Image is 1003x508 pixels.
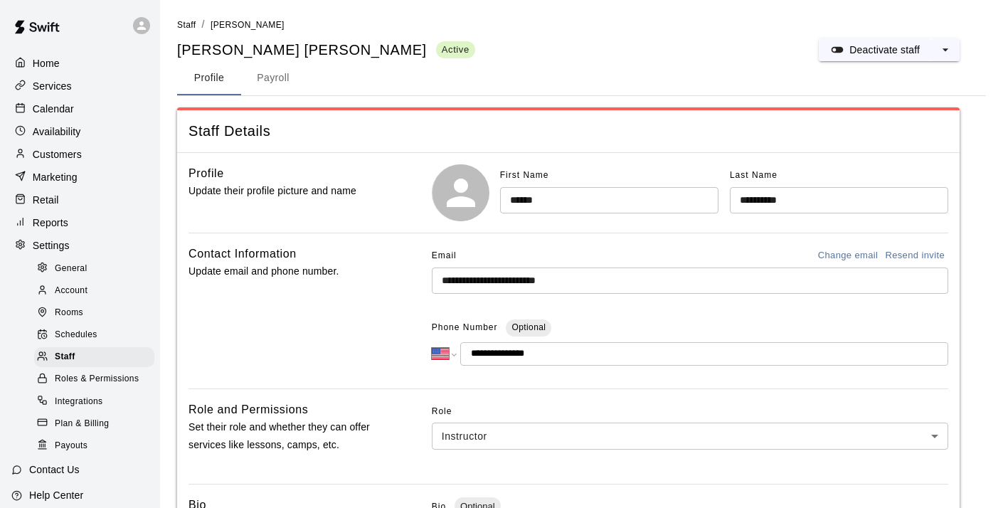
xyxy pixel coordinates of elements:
div: [PERSON_NAME] [PERSON_NAME] [177,41,475,60]
span: Rooms [55,306,83,320]
span: Staff Details [189,122,948,141]
span: Role [432,401,948,423]
div: Roles & Permissions [34,369,154,389]
span: Active [436,43,475,55]
div: Account [34,281,154,301]
div: Rooms [34,303,154,323]
div: Schedules [34,325,154,345]
p: Services [33,79,72,93]
a: General [34,258,160,280]
div: Instructor [432,423,948,449]
div: staff form tabs [177,61,986,95]
h6: Contact Information [189,245,297,263]
span: Staff [177,20,196,30]
p: Update their profile picture and name [189,182,386,200]
p: Marketing [33,170,78,184]
a: Plan & Billing [34,413,160,435]
button: Resend invite [881,245,948,267]
div: Integrations [34,392,154,412]
span: Payouts [55,439,87,453]
span: Schedules [55,328,97,342]
button: Deactivate staff [819,38,931,61]
div: Plan & Billing [34,414,154,434]
span: General [55,262,87,276]
div: Payouts [34,436,154,456]
a: Account [34,280,160,302]
span: Staff [55,350,75,364]
span: Email [432,245,457,268]
h6: Profile [189,164,224,183]
p: Deactivate staff [849,43,920,57]
a: Home [11,53,149,74]
button: Profile [177,61,241,95]
a: Calendar [11,98,149,120]
a: Rooms [34,302,160,324]
button: Payroll [241,61,305,95]
a: Integrations [34,391,160,413]
a: Marketing [11,166,149,188]
div: split button [819,38,960,61]
a: Schedules [34,324,160,346]
span: Plan & Billing [55,417,109,431]
span: Integrations [55,395,103,409]
p: Home [33,56,60,70]
a: Availability [11,121,149,142]
p: Availability [33,125,81,139]
span: Last Name [730,170,778,180]
span: Optional [511,322,546,332]
p: Contact Us [29,462,80,477]
span: Account [55,284,87,298]
span: Roles & Permissions [55,372,139,386]
span: [PERSON_NAME] [211,20,285,30]
a: Staff [34,346,160,369]
p: Settings [33,238,70,253]
li: / [201,17,204,32]
div: Staff [34,347,154,367]
a: Payouts [34,435,160,457]
p: Calendar [33,102,74,116]
span: First Name [500,170,549,180]
button: select merge strategy [931,38,960,61]
a: Reports [11,212,149,233]
button: Change email [814,245,882,267]
h6: Role and Permissions [189,401,308,419]
p: Retail [33,193,59,207]
a: Settings [11,235,149,256]
p: Reports [33,216,68,230]
p: Help Center [29,488,83,502]
a: Staff [177,18,196,30]
p: Customers [33,147,82,162]
a: Customers [11,144,149,165]
a: Retail [11,189,149,211]
nav: breadcrumb [177,17,986,33]
p: Update email and phone number. [189,263,386,280]
p: Set their role and whether they can offer services like lessons, camps, etc. [189,418,386,454]
span: Phone Number [432,317,498,339]
div: General [34,259,154,279]
a: Services [11,75,149,97]
a: Roles & Permissions [34,369,160,391]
